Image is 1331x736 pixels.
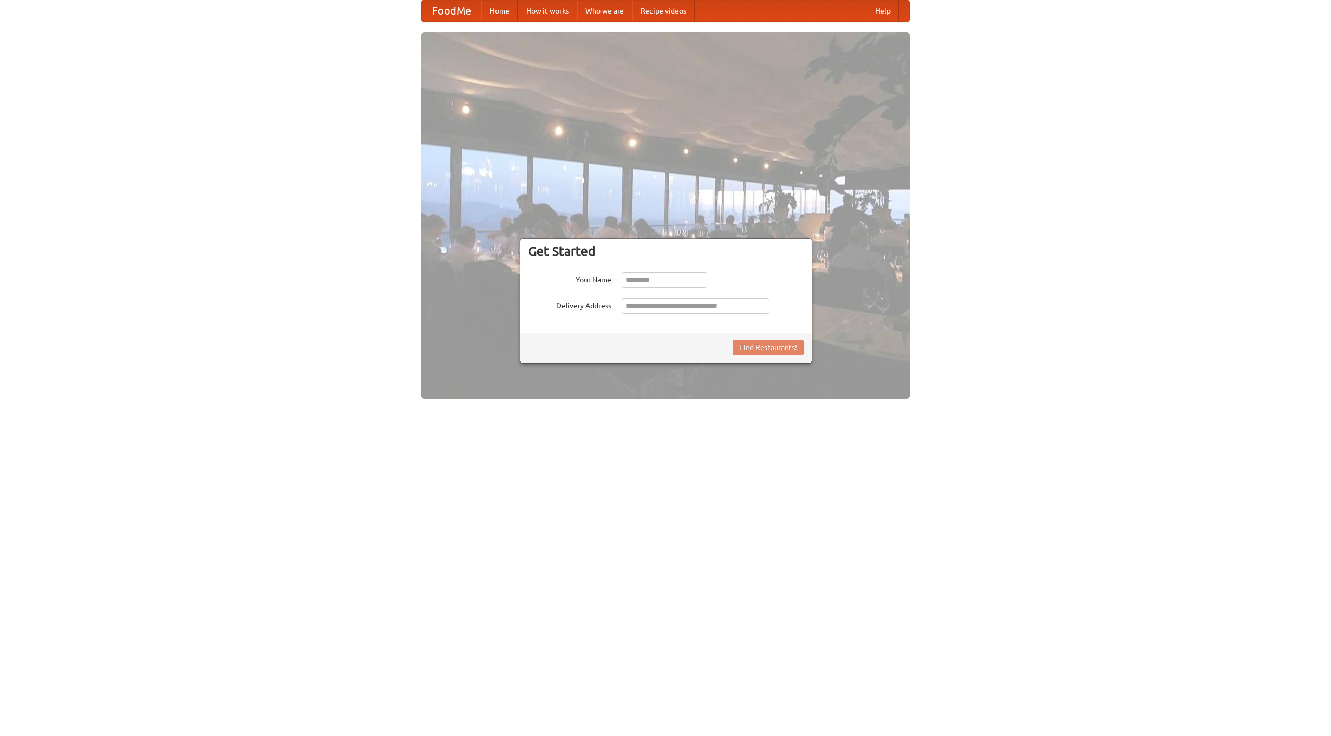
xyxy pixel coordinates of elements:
label: Delivery Address [528,298,611,311]
h3: Get Started [528,243,804,259]
a: Home [481,1,518,21]
a: Recipe videos [632,1,695,21]
label: Your Name [528,272,611,285]
button: Find Restaurants! [733,340,804,355]
a: Help [867,1,899,21]
a: How it works [518,1,577,21]
a: Who we are [577,1,632,21]
a: FoodMe [422,1,481,21]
